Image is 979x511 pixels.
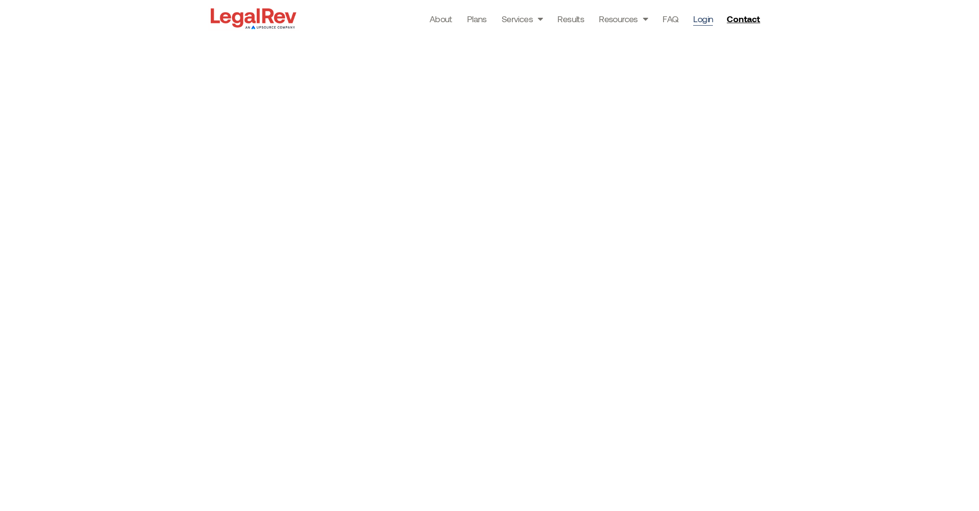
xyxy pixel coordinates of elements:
[723,11,766,27] a: Contact
[693,12,713,26] a: Login
[557,12,584,26] a: Results
[727,14,760,23] span: Contact
[467,12,487,26] a: Plans
[663,12,678,26] a: FAQ
[502,12,543,26] a: Services
[430,12,452,26] a: About
[599,12,648,26] a: Resources
[430,12,713,26] nav: Menu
